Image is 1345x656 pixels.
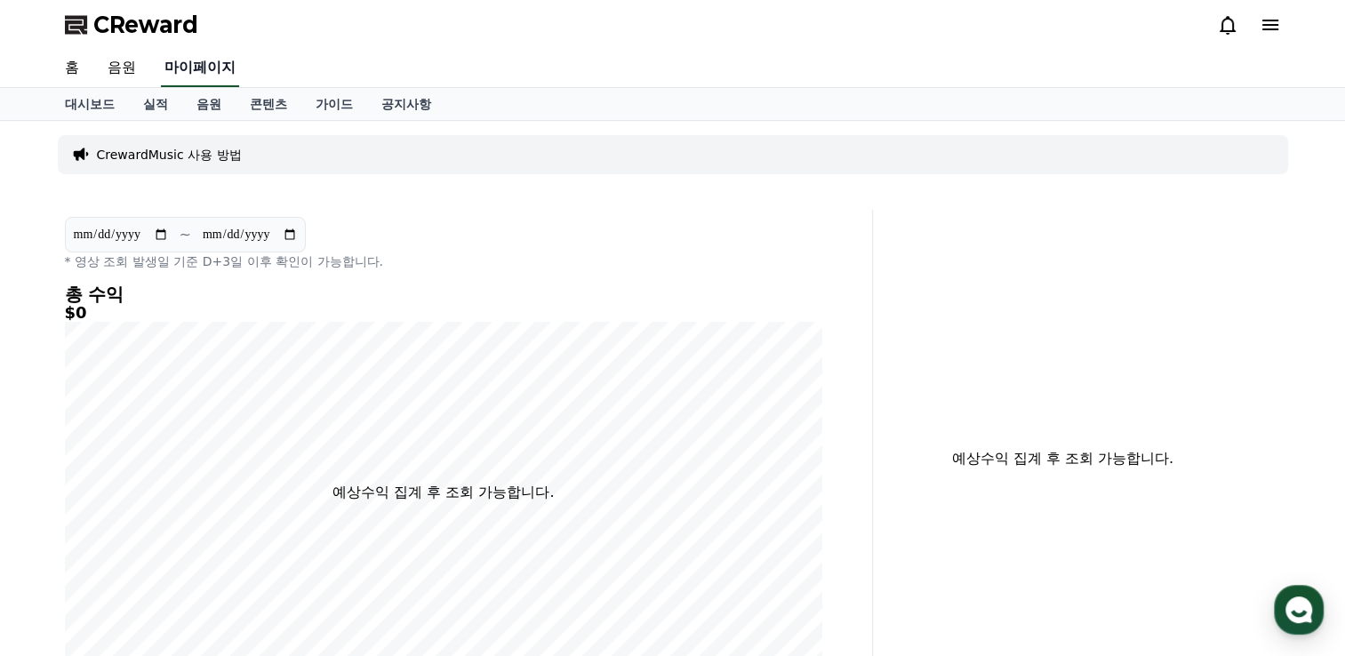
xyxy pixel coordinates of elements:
[163,536,184,550] span: 대화
[117,508,229,553] a: 대화
[236,88,301,120] a: 콘텐츠
[275,535,296,549] span: 설정
[229,508,341,553] a: 설정
[65,252,822,270] p: * 영상 조회 발생일 기준 D+3일 이후 확인이 가능합니다.
[5,508,117,553] a: 홈
[161,50,239,87] a: 마이페이지
[332,482,554,503] p: 예상수익 집계 후 조회 가능합니다.
[65,284,822,304] h4: 총 수익
[367,88,445,120] a: 공지사항
[180,224,191,245] p: ~
[93,11,198,39] span: CReward
[887,448,1238,469] p: 예상수익 집계 후 조회 가능합니다.
[56,535,67,549] span: 홈
[301,88,367,120] a: 가이드
[65,11,198,39] a: CReward
[51,50,93,87] a: 홈
[51,88,129,120] a: 대시보드
[129,88,182,120] a: 실적
[93,50,150,87] a: 음원
[97,146,242,164] a: CrewardMusic 사용 방법
[182,88,236,120] a: 음원
[65,304,822,322] h5: $0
